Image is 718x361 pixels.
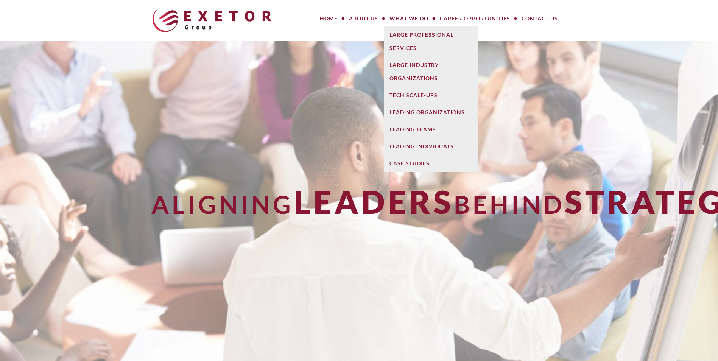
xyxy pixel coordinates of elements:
a: About Us [343,11,384,26]
a: Case Studies [384,155,478,172]
a: Contact Us [516,11,564,26]
span: Leaders [294,182,454,221]
a: Leading Individuals [384,138,478,155]
a: Leading Organizations [384,104,478,121]
a: Home [314,11,343,26]
a: What We Do [384,11,434,26]
a: Leading Teams [384,121,478,138]
img: The Exetor Group [153,9,272,32]
a: Career Opportunities [434,11,516,26]
a: Tech Scale-Ups [384,87,478,104]
a: Large Industry Organizations [384,56,478,87]
a: Large Professional Services [384,26,478,56]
